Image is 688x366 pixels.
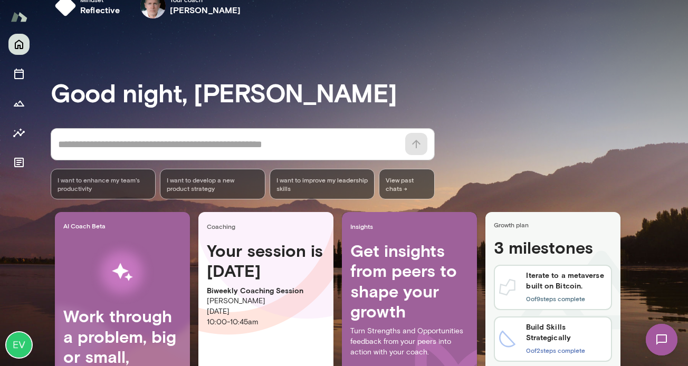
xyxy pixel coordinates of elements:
[207,296,325,306] p: [PERSON_NAME]
[160,169,265,199] div: I want to develop a new product strategy
[494,237,612,262] h4: 3 milestones
[167,176,258,192] span: I want to develop a new product strategy
[11,7,27,27] img: Mento
[8,122,30,143] button: Insights
[526,346,585,354] span: 0 of 2 steps complete
[207,285,325,296] p: Biweekly Coaching Session
[51,169,156,199] div: I want to enhance my team's productivity
[207,317,325,328] p: 10:00 - 10:45am
[379,169,435,199] span: View past chats ->
[75,239,169,306] img: AI Workflows
[8,34,30,55] button: Home
[63,221,186,230] span: AI Coach Beta
[170,4,241,16] h6: [PERSON_NAME]
[207,306,325,317] p: [DATE]
[6,332,32,358] img: Evan Roche
[8,152,30,173] button: Documents
[526,295,585,302] span: 0 of 9 steps complete
[8,93,30,114] button: Growth Plan
[494,220,616,229] span: Growth plan
[526,322,607,343] h6: Build Skills Strategically
[80,4,120,16] h6: reflective
[51,78,688,107] h3: Good night, [PERSON_NAME]
[350,240,469,322] h4: Get insights from peers to shape your growth
[207,240,325,281] h4: Your session is [DATE]
[207,222,329,230] span: Coaching
[8,63,30,84] button: Sessions
[276,176,368,192] span: I want to improve my leadership skills
[350,222,473,230] span: Insights
[350,326,469,358] p: Turn Strengths and Opportunities feedback from your peers into action with your coach.
[58,176,149,192] span: I want to enhance my team's productivity
[526,270,607,291] h6: Iterate to a metaverse built on Bitcoin.
[270,169,375,199] div: I want to improve my leadership skills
